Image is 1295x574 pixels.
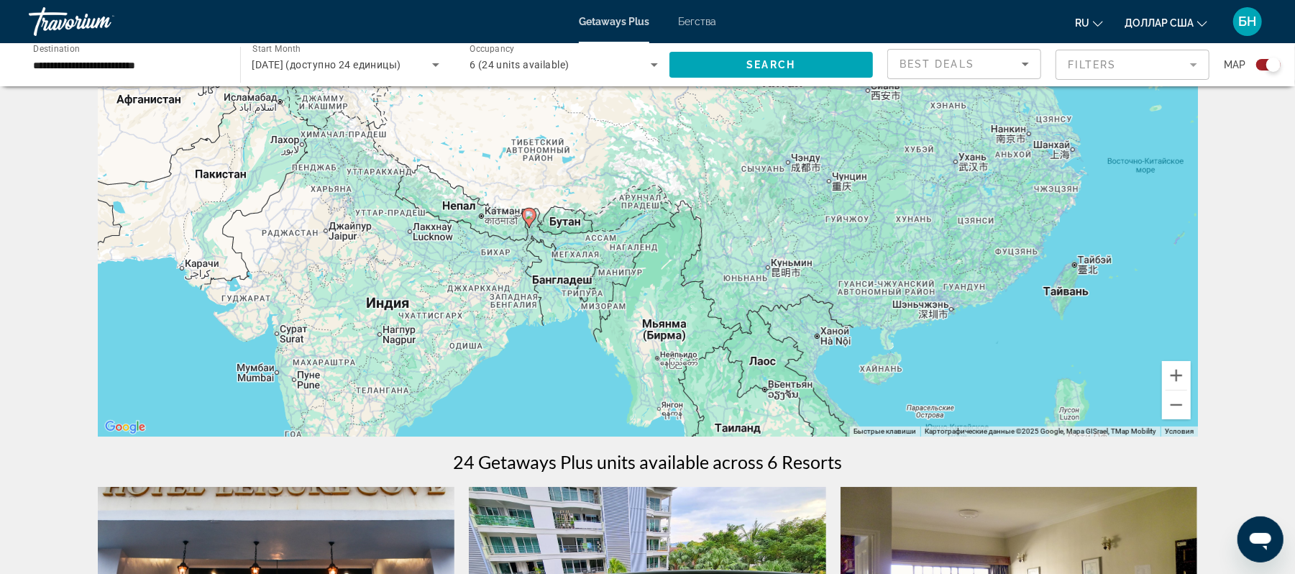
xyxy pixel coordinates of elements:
[1125,17,1194,29] font: доллар США
[579,16,649,27] a: Getaways Plus
[746,59,795,70] span: Search
[669,52,874,78] button: Search
[854,427,916,437] button: Быстрые клавиши
[1239,14,1257,29] font: БН
[470,45,515,55] span: Occupancy
[1224,55,1245,75] span: Map
[900,58,974,70] span: Best Deals
[252,45,301,55] span: Start Month
[470,59,569,70] span: 6 (24 units available)
[101,418,149,437] a: Открыть эту область в Google Картах (в новом окне)
[101,418,149,437] img: Google
[1056,49,1209,81] button: Filter
[1075,12,1103,33] button: Изменить язык
[1165,427,1194,435] a: Условия (ссылка откроется в новой вкладке)
[29,3,173,40] a: Травориум
[1125,12,1207,33] button: Изменить валюту
[453,451,842,473] h1: 24 Getaways Plus units available across 6 Resorts
[33,44,80,54] span: Destination
[925,427,1156,435] span: Картографические данные ©2025 Google, Mapa GISrael, TMap Mobility
[1237,516,1283,562] iframe: Кнопка запуска окна обмена сообщениями
[900,55,1029,73] mat-select: Sort by
[1162,391,1191,419] button: Уменьшить
[1075,17,1089,29] font: ru
[1162,361,1191,390] button: Увеличить
[252,59,401,70] span: [DATE] (доступно 24 единицы)
[1229,6,1266,37] button: Меню пользователя
[678,16,716,27] a: Бегства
